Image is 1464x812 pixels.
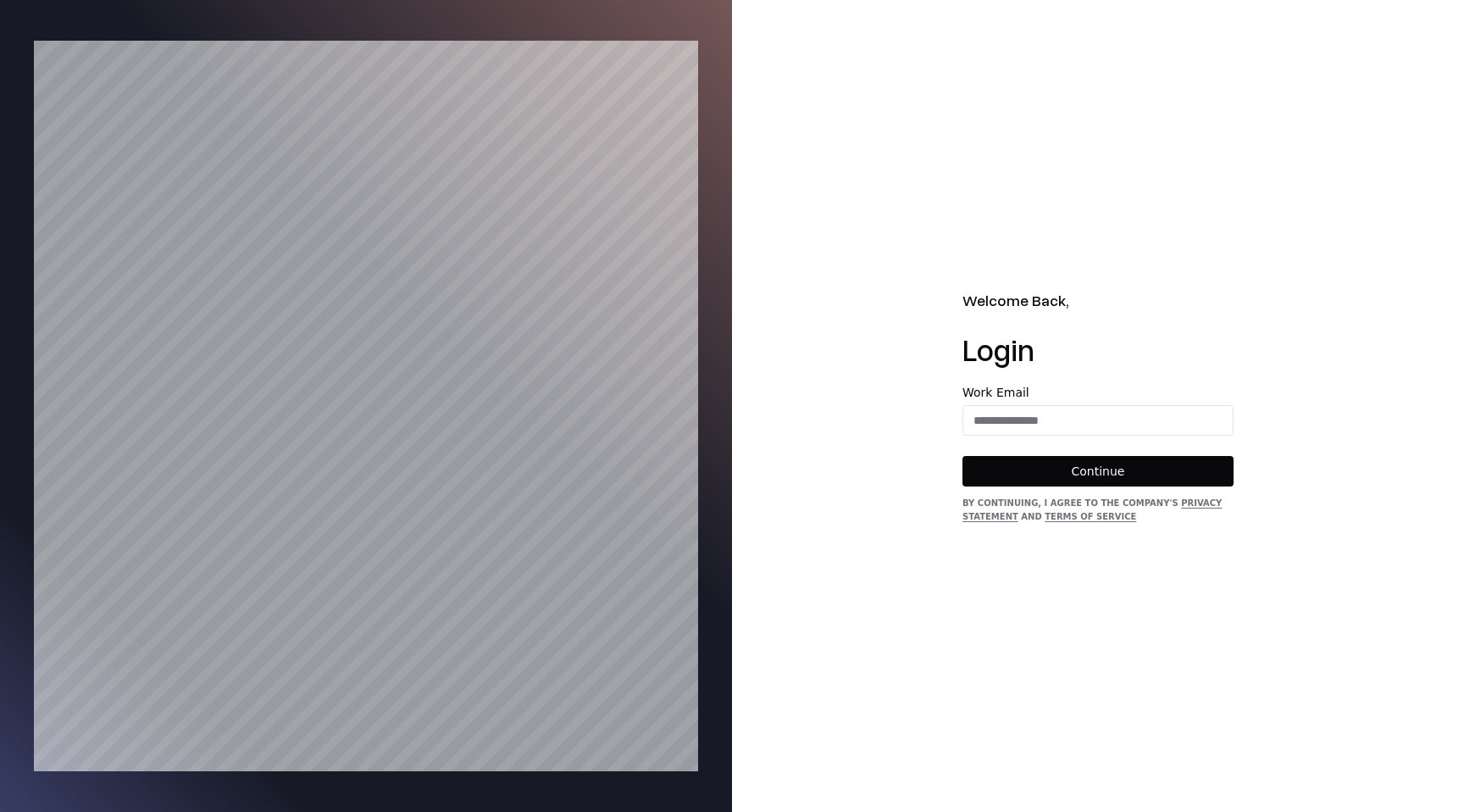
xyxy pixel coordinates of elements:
[962,289,1234,312] h2: Welcome Back,
[962,456,1234,487] button: Continue
[1045,512,1136,521] a: Terms of Service
[962,387,1234,398] label: Work Email
[962,332,1234,366] h1: Login
[962,497,1234,524] div: By continuing, I agree to the Company's and
[962,498,1222,521] a: Privacy Statement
